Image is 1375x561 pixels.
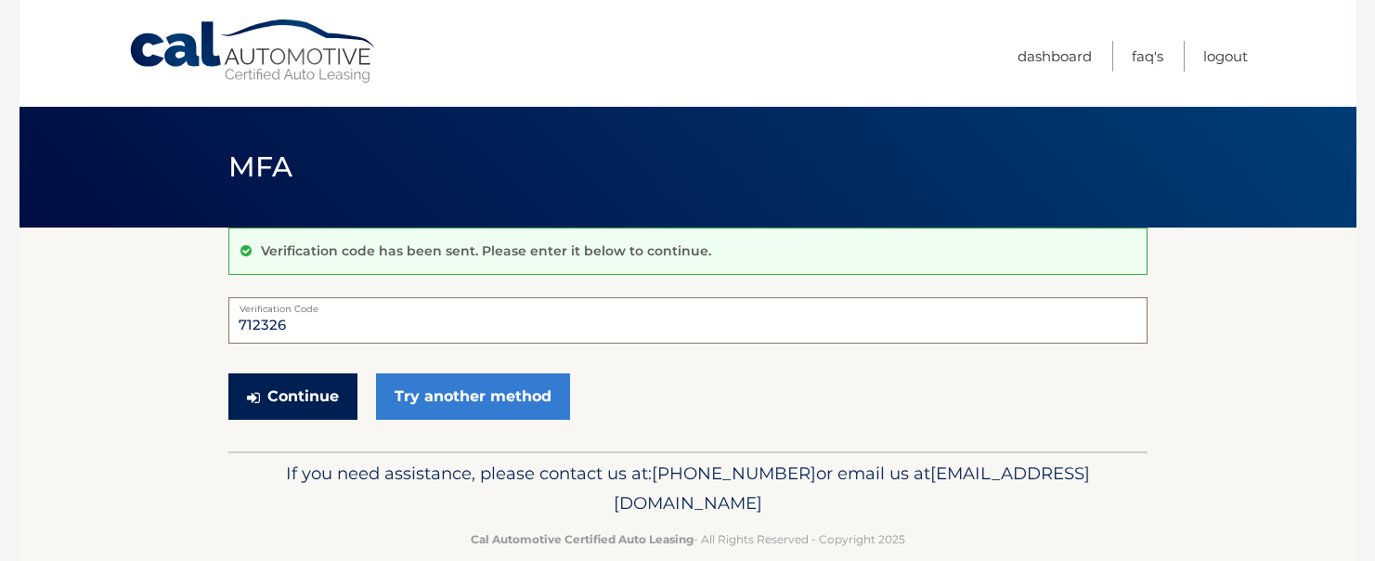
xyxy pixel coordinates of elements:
span: [EMAIL_ADDRESS][DOMAIN_NAME] [614,463,1090,514]
a: Cal Automotive [128,19,379,85]
span: MFA [228,150,293,184]
a: Logout [1203,41,1248,72]
p: - All Rights Reserved - Copyright 2025 [240,529,1135,549]
strong: Cal Automotive Certified Auto Leasing [471,532,694,546]
label: Verification Code [228,297,1148,312]
p: Verification code has been sent. Please enter it below to continue. [261,242,711,259]
a: Try another method [376,373,570,420]
a: FAQ's [1132,41,1163,72]
a: Dashboard [1018,41,1092,72]
span: [PHONE_NUMBER] [652,463,816,484]
input: Verification Code [228,297,1148,344]
button: Continue [228,373,357,420]
p: If you need assistance, please contact us at: or email us at [240,459,1135,518]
